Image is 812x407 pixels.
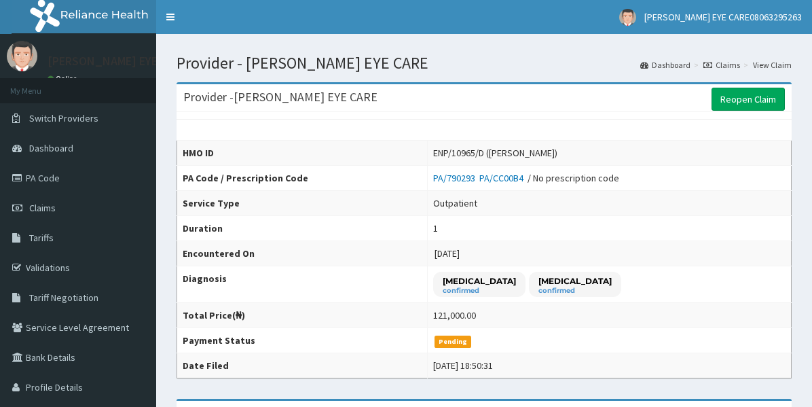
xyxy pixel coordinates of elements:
img: User Image [619,9,636,26]
th: Service Type [177,191,428,216]
img: User Image [7,41,37,71]
span: Dashboard [29,142,73,154]
th: Payment Status [177,328,428,353]
span: Pending [435,336,472,348]
div: Outpatient [433,196,477,210]
div: [DATE] 18:50:31 [433,359,493,372]
a: PA/CC00B4 [479,172,528,184]
p: [MEDICAL_DATA] [443,275,516,287]
p: [MEDICAL_DATA] [538,275,612,287]
th: PA Code / Prescription Code [177,166,428,191]
span: [DATE] [435,247,460,260]
span: Switch Providers [29,112,98,124]
th: Duration [177,216,428,241]
h3: Provider - [PERSON_NAME] EYE CARE [183,91,377,103]
span: Tariffs [29,232,54,244]
a: Online [48,74,80,84]
div: / No prescription code [433,171,619,185]
small: confirmed [443,287,516,294]
a: Reopen Claim [712,88,785,111]
th: HMO ID [177,141,428,166]
small: confirmed [538,287,612,294]
div: 121,000.00 [433,308,476,322]
h1: Provider - [PERSON_NAME] EYE CARE [177,54,792,72]
th: Diagnosis [177,266,428,303]
th: Date Filed [177,353,428,378]
span: Tariff Negotiation [29,291,98,304]
span: [PERSON_NAME] EYE CARE08063295263 [644,11,802,23]
th: Total Price(₦) [177,303,428,328]
a: PA/790293 [433,172,479,184]
a: View Claim [753,59,792,71]
a: Claims [703,59,740,71]
span: Claims [29,202,56,214]
a: Dashboard [640,59,690,71]
div: 1 [433,222,438,235]
div: ENP/10965/D ([PERSON_NAME]) [433,146,557,160]
p: [PERSON_NAME] EYE CARE08063295263 [48,55,254,67]
th: Encountered On [177,241,428,266]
